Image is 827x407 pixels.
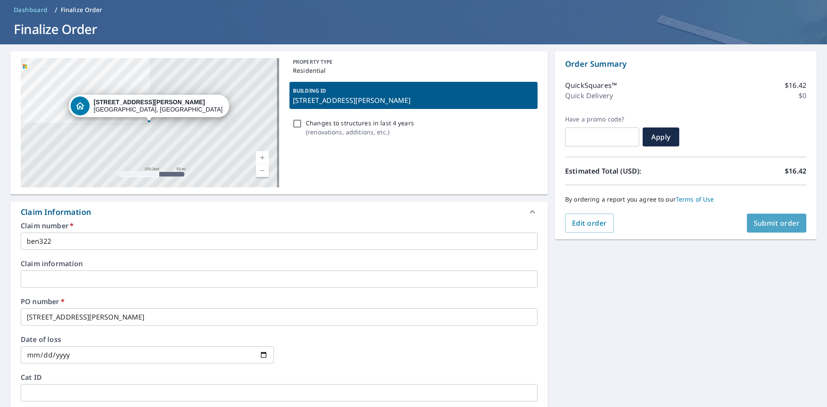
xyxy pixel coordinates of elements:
[676,195,714,203] a: Terms of Use
[565,196,806,203] p: By ordering a report you agree to our
[21,374,538,381] label: Cat ID
[21,206,91,218] div: Claim Information
[21,298,538,305] label: PO number
[293,95,534,106] p: [STREET_ADDRESS][PERSON_NAME]
[293,87,326,94] p: BUILDING ID
[565,90,613,101] p: Quick Delivery
[256,164,269,177] a: Current Level 17, Zoom Out
[94,99,223,113] div: [GEOGRAPHIC_DATA], [GEOGRAPHIC_DATA] 97231
[10,3,51,17] a: Dashboard
[21,222,538,229] label: Claim number
[799,90,806,101] p: $0
[10,202,548,222] div: Claim Information
[565,166,686,176] p: Estimated Total (USD):
[61,6,103,14] p: Finalize Order
[747,214,807,233] button: Submit order
[94,99,205,106] strong: [STREET_ADDRESS][PERSON_NAME]
[572,218,607,228] span: Edit order
[10,3,817,17] nav: breadcrumb
[785,166,806,176] p: $16.42
[565,80,617,90] p: QuickSquares™
[785,80,806,90] p: $16.42
[565,115,639,123] label: Have a promo code?
[256,151,269,164] a: Current Level 17, Zoom In
[10,20,817,38] h1: Finalize Order
[293,58,534,66] p: PROPERTY TYPE
[650,132,672,142] span: Apply
[643,127,679,146] button: Apply
[21,336,274,343] label: Date of loss
[21,260,538,267] label: Claim information
[754,218,800,228] span: Submit order
[14,6,48,14] span: Dashboard
[55,5,57,15] li: /
[565,214,614,233] button: Edit order
[293,66,534,75] p: Residential
[306,118,414,127] p: Changes to structures in last 4 years
[69,95,229,121] div: Dropped pin, building 1, Residential property, 23171 NW Beck Rd Portland, OR 97231
[306,127,414,137] p: ( renovations, additions, etc. )
[565,58,806,70] p: Order Summary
